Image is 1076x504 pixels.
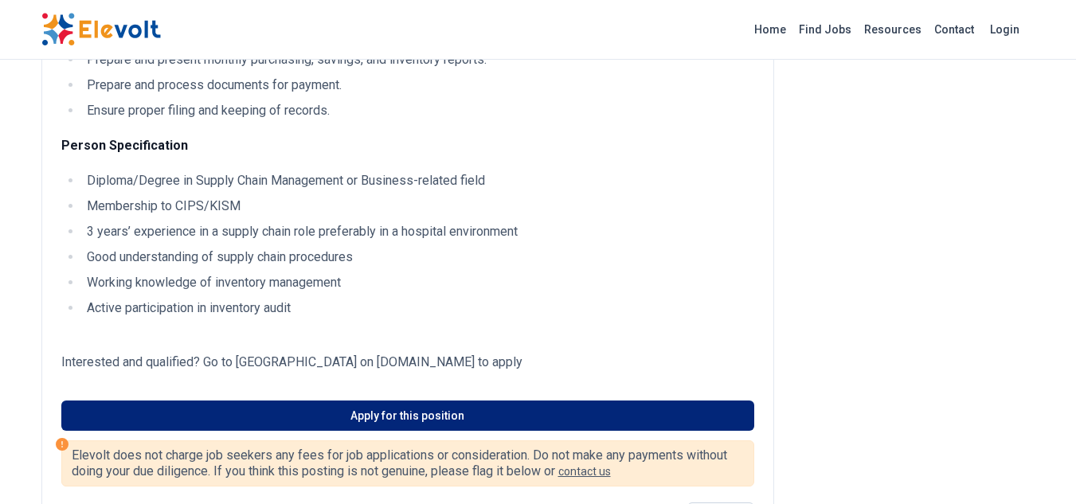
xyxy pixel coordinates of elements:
[82,171,754,190] li: Diploma/Degree in Supply Chain Management or Business-related field
[558,465,611,478] a: contact us
[82,299,754,318] li: Active participation in inventory audit
[82,50,754,69] li: Prepare and present monthly purchasing, savings, and inventory reports.
[792,17,858,42] a: Find Jobs
[61,400,754,431] a: Apply for this position
[82,273,754,292] li: Working knowledge of inventory management
[82,76,754,95] li: Prepare and process documents for payment.
[82,101,754,120] li: Ensure proper filing and keeping of records.
[928,17,980,42] a: Contact
[72,447,744,479] p: Elevolt does not charge job seekers any fees for job applications or consideration. Do not make a...
[996,428,1076,504] iframe: Chat Widget
[82,197,754,216] li: Membership to CIPS/KISM
[41,13,161,46] img: Elevolt
[82,222,754,241] li: 3 years’ experience in a supply chain role preferably in a hospital environment
[61,353,754,372] p: Interested and qualified? Go to [GEOGRAPHIC_DATA] on [DOMAIN_NAME] to apply
[61,138,188,153] strong: Person Specification
[858,17,928,42] a: Resources
[980,14,1029,45] a: Login
[82,248,754,267] li: Good understanding of supply chain procedures
[748,17,792,42] a: Home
